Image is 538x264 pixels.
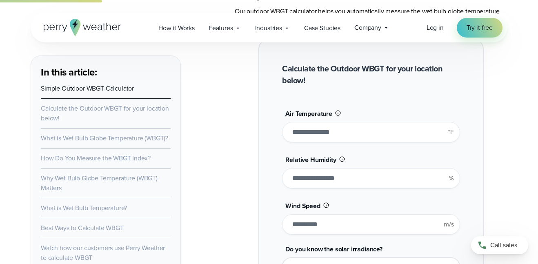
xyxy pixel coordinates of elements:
[285,109,332,118] span: Air Temperature
[41,153,150,163] a: How Do You Measure the WBGT Index?
[3,18,535,25] div: Move To ...
[41,203,127,213] a: What is Wet Bulb Temperature?
[304,23,340,33] span: Case Studies
[41,133,168,143] a: What is Wet Bulb Globe Temperature (WBGT)?
[427,23,444,32] span: Log in
[158,23,195,33] span: How it Works
[41,104,169,123] a: Calculate the Outdoor WBGT for your location below!
[354,23,381,33] span: Company
[285,244,382,254] span: Do you know the solar irradiance?
[471,236,528,254] a: Call sales
[3,55,535,62] div: Move To ...
[41,173,158,193] a: Why Wet Bulb Globe Temperature (WBGT) Matters
[490,240,517,250] span: Call sales
[235,7,507,26] p: Our outdoor WBGT calculator helps you automatically measure the wet bulb globe temperature quickl...
[427,23,444,33] a: Log in
[3,3,535,11] div: Sort A > Z
[282,63,460,87] h2: Calculate the Outdoor WBGT for your location below!
[3,40,535,47] div: Sign out
[457,18,502,38] a: Try it free
[41,84,134,93] a: Simple Outdoor WBGT Calculator
[285,155,336,164] span: Relative Humidity
[297,20,347,36] a: Case Studies
[3,47,535,55] div: Rename
[3,33,535,40] div: Options
[3,25,535,33] div: Delete
[41,223,124,233] a: Best Ways to Calculate WBGT
[255,23,282,33] span: Industries
[285,201,320,211] span: Wind Speed
[209,23,233,33] span: Features
[3,11,535,18] div: Sort New > Old
[467,23,493,33] span: Try it free
[41,66,171,79] h3: In this article:
[41,243,165,262] a: Watch how our customers use Perry Weather to calculate WBGT
[151,20,202,36] a: How it Works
